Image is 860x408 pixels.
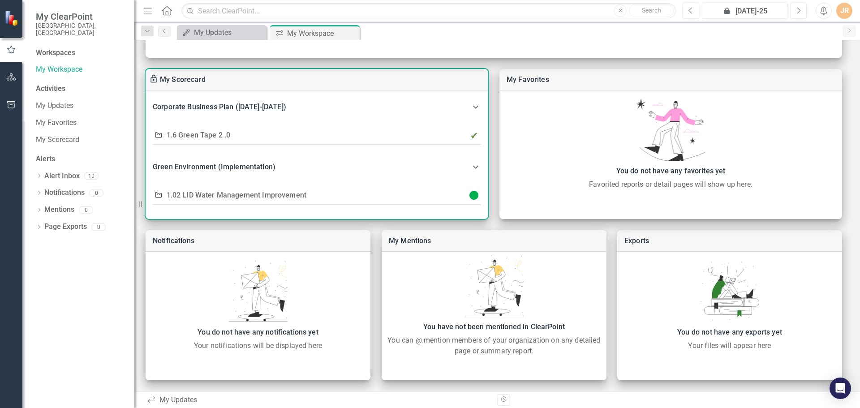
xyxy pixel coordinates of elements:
div: Green Environment (Implementation) [146,152,488,182]
a: 1.6 Green Tape 2 .0 [167,131,231,139]
div: 0 [89,189,103,197]
div: Alerts [36,154,125,164]
div: You do not have any notifications yet [150,326,366,339]
span: My ClearPoint [36,11,125,22]
div: My Updates [147,395,490,405]
button: Search [629,4,674,17]
div: [DATE]-25 [705,6,785,17]
div: My Updates [194,27,264,38]
a: My Scorecard [36,135,125,145]
span: Search [642,7,661,14]
div: Your files will appear here [622,340,838,351]
div: Workspaces [36,48,75,58]
a: 1.02 LID Water Management Improvement [167,191,307,199]
a: My Updates [179,27,264,38]
div: You do not have any exports yet [622,326,838,339]
div: Corporate Business Plan ([DATE]-[DATE]) [146,92,488,122]
a: My Scorecard [160,75,206,84]
a: Notifications [153,236,194,245]
a: My Updates [36,101,125,111]
div: 0 [91,223,106,231]
div: 0 [79,206,93,214]
a: My Favorites [36,118,125,128]
a: My Mentions [389,236,431,245]
input: Search ClearPoint... [181,3,676,19]
div: You do not have any favorites yet [504,165,838,177]
div: My Workspace [287,28,357,39]
div: To enable drag & drop and resizing, please duplicate this workspace from “Manage Workspaces” [149,74,160,85]
a: My Favorites [507,75,549,84]
div: You have not been mentioned in ClearPoint [386,321,602,333]
a: Page Exports [44,222,87,232]
div: Favorited reports or detail pages will show up here. [504,179,838,190]
a: Exports [624,236,649,245]
button: [DATE]-25 [702,3,788,19]
small: [GEOGRAPHIC_DATA], [GEOGRAPHIC_DATA] [36,22,125,37]
a: Mentions [44,205,74,215]
button: JR [836,3,852,19]
div: 10 [84,172,99,180]
div: Corporate Business Plan ([DATE]-[DATE]) [153,101,470,113]
img: ClearPoint Strategy [4,10,21,26]
div: Activities [36,84,125,94]
a: Alert Inbox [44,171,80,181]
a: Notifications [44,188,85,198]
a: My Workspace [36,64,125,75]
div: You can @ mention members of your organization on any detailed page or summary report. [386,335,602,356]
div: Your notifications will be displayed here [150,340,366,351]
div: Green Environment (Implementation) [153,161,470,173]
div: Open Intercom Messenger [830,378,851,399]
